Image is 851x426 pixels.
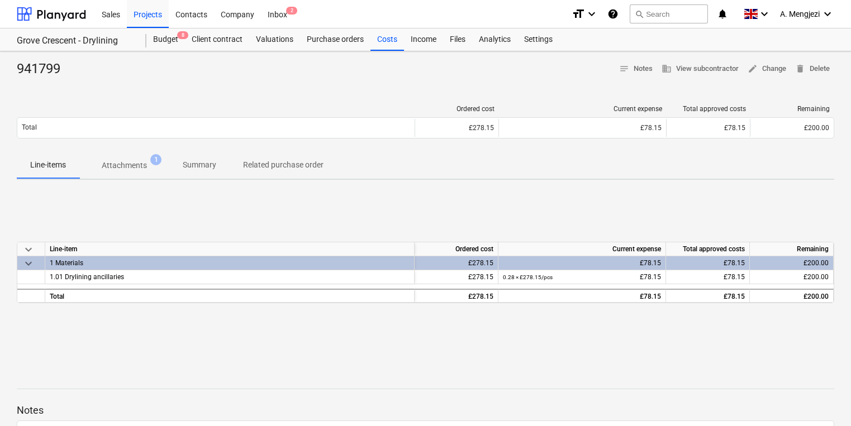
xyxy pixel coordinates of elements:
span: business [662,64,672,74]
span: Delete [795,63,830,75]
i: format_size [572,7,585,21]
iframe: Chat Widget [795,372,851,426]
span: delete [795,64,805,74]
i: keyboard_arrow_down [821,7,834,21]
p: Notes [17,404,834,417]
div: £78.15 [671,270,745,284]
div: Current expense [498,242,666,256]
div: £278.15 [419,270,493,284]
div: £200.00 [755,124,829,132]
div: Line-item [45,242,415,256]
div: £78.15 [671,290,745,304]
button: Change [743,60,791,78]
button: Notes [615,60,657,78]
span: 8 [177,31,188,39]
a: Budget8 [146,28,185,51]
span: 1.01 Drylining ancillaries [50,273,124,281]
a: Analytics [472,28,517,51]
button: Delete [791,60,834,78]
div: Remaining [755,105,830,113]
div: £78.15 [503,270,661,284]
a: Client contract [185,28,249,51]
div: Total approved costs [666,242,750,256]
p: Related purchase order [243,159,324,171]
div: Grove Crescent - Drylining [17,35,133,47]
div: £200.00 [754,290,829,304]
div: £78.15 [671,256,745,270]
span: keyboard_arrow_down [22,243,35,256]
div: Current expense [503,105,662,113]
div: £78.15 [503,290,661,304]
i: keyboard_arrow_down [585,7,598,21]
span: notes [619,64,629,74]
div: £78.15 [503,124,662,132]
button: View subcontractor [657,60,743,78]
div: £200.00 [754,270,829,284]
div: 941799 [17,60,69,78]
span: 2 [286,7,297,15]
a: Income [404,28,443,51]
p: Attachments [102,160,147,171]
i: Knowledge base [607,7,619,21]
span: Change [748,63,786,75]
i: keyboard_arrow_down [758,7,771,21]
div: £78.15 [671,124,745,132]
small: 0.28 × £278.15 / pcs [503,274,553,280]
div: Total approved costs [671,105,746,113]
span: Notes [619,63,653,75]
div: Ordered cost [415,242,498,256]
div: £78.15 [503,256,661,270]
a: Files [443,28,472,51]
div: £278.15 [419,290,493,304]
button: Search [630,4,708,23]
a: Valuations [249,28,300,51]
div: 1 Materials [50,256,410,270]
p: Line-items [30,159,66,171]
span: 1 [150,154,161,165]
div: Budget [146,28,185,51]
a: Settings [517,28,559,51]
a: Purchase orders [300,28,370,51]
p: Total [22,123,37,132]
span: search [635,9,644,18]
span: edit [748,64,758,74]
div: Ordered cost [420,105,495,113]
a: Costs [370,28,404,51]
div: Remaining [750,242,834,256]
p: Summary [183,159,216,171]
div: Total [45,289,415,303]
span: View subcontractor [662,63,739,75]
div: £200.00 [754,256,829,270]
i: notifications [717,7,728,21]
div: £278.15 [419,256,493,270]
div: £278.15 [420,124,494,132]
span: A. Mengjezi [780,9,820,18]
span: keyboard_arrow_down [22,257,35,270]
